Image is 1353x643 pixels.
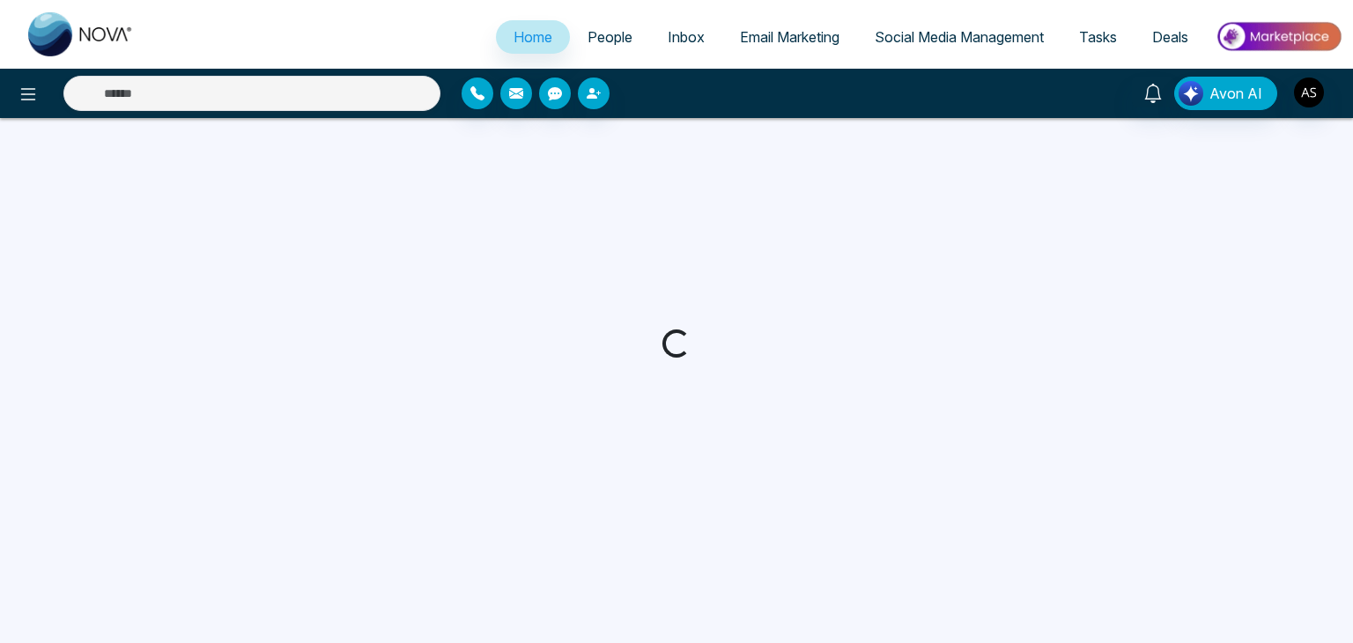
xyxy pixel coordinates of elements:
button: Avon AI [1174,77,1277,110]
a: Tasks [1061,20,1135,54]
span: Avon AI [1209,83,1262,104]
img: Nova CRM Logo [28,12,134,56]
img: User Avatar [1294,78,1324,107]
img: Market-place.gif [1215,17,1342,56]
span: Deals [1152,28,1188,46]
span: People [588,28,632,46]
span: Tasks [1079,28,1117,46]
span: Home [514,28,552,46]
a: People [570,20,650,54]
span: Social Media Management [875,28,1044,46]
a: Home [496,20,570,54]
img: Lead Flow [1179,81,1203,106]
a: Email Marketing [722,20,857,54]
a: Inbox [650,20,722,54]
span: Inbox [668,28,705,46]
a: Deals [1135,20,1206,54]
span: Email Marketing [740,28,839,46]
a: Social Media Management [857,20,1061,54]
